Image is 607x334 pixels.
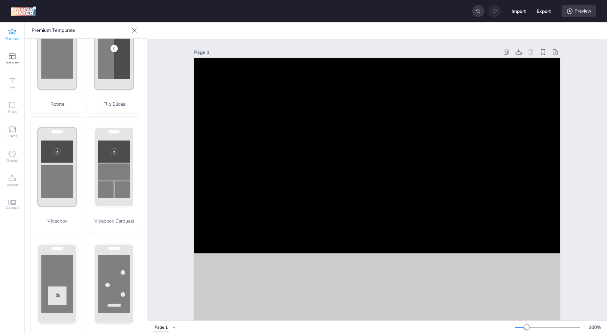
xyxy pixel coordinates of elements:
div: 100 % [587,324,603,331]
button: Import [511,4,526,18]
p: Premium Templates [32,22,129,39]
span: Graphic [6,158,18,163]
span: Carousel [5,205,19,210]
span: Frame [7,133,17,139]
span: Text [9,85,16,90]
span: Shape [7,109,17,114]
div: Preview [562,5,596,17]
div: Tabs [150,321,172,333]
span: Template [5,60,19,66]
button: Export [537,4,551,18]
p: Videobox [30,217,84,225]
p: Videobox Carousel [87,217,141,225]
button: + [172,321,176,333]
span: Upload [7,182,18,188]
div: Page 1 [194,49,499,56]
img: logo Creative Maker [11,6,36,16]
div: Page 1 [154,325,168,331]
p: Rotate [30,101,84,108]
span: Premium [5,36,19,41]
p: Flip Slides [87,101,141,108]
